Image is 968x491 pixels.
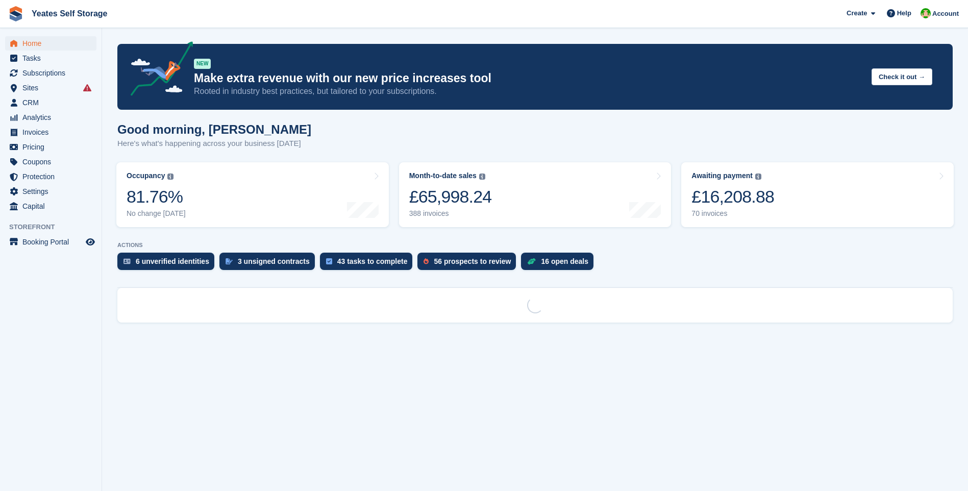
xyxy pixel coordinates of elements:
[479,174,485,180] img: icon-info-grey-7440780725fd019a000dd9b08b2336e03edf1995a4989e88bcd33f0948082b44.svg
[5,51,96,65] a: menu
[22,66,84,80] span: Subscriptions
[122,41,193,100] img: price-adjustments-announcement-icon-8257ccfd72463d97f412b2fc003d46551f7dbcb40ab6d574587a9cd5c0d94...
[22,110,84,125] span: Analytics
[226,258,233,264] img: contract_signature_icon-13c848040528278c33f63329250d36e43548de30e8caae1d1a13099fd9432cc5.svg
[5,36,96,51] a: menu
[5,66,96,80] a: menu
[409,209,492,218] div: 388 invoices
[399,162,672,227] a: Month-to-date sales £65,998.24 388 invoices
[22,169,84,184] span: Protection
[22,51,84,65] span: Tasks
[5,235,96,249] a: menu
[5,140,96,154] a: menu
[5,81,96,95] a: menu
[9,222,102,232] span: Storefront
[320,253,418,275] a: 43 tasks to complete
[5,155,96,169] a: menu
[5,95,96,110] a: menu
[22,199,84,213] span: Capital
[194,59,211,69] div: NEW
[22,155,84,169] span: Coupons
[5,169,96,184] a: menu
[847,8,867,18] span: Create
[541,257,588,265] div: 16 open deals
[409,186,492,207] div: £65,998.24
[127,186,186,207] div: 81.76%
[84,236,96,248] a: Preview store
[22,235,84,249] span: Booking Portal
[5,199,96,213] a: menu
[22,81,84,95] span: Sites
[337,257,408,265] div: 43 tasks to complete
[326,258,332,264] img: task-75834270c22a3079a89374b754ae025e5fb1db73e45f91037f5363f120a921f8.svg
[424,258,429,264] img: prospect-51fa495bee0391a8d652442698ab0144808aea92771e9ea1ae160a38d050c398.svg
[691,186,774,207] div: £16,208.88
[932,9,959,19] span: Account
[681,162,954,227] a: Awaiting payment £16,208.88 70 invoices
[194,71,863,86] p: Make extra revenue with our new price increases tool
[521,253,599,275] a: 16 open deals
[434,257,511,265] div: 56 prospects to review
[117,122,311,136] h1: Good morning, [PERSON_NAME]
[5,184,96,199] a: menu
[83,84,91,92] i: Smart entry sync failures have occurred
[22,95,84,110] span: CRM
[116,162,389,227] a: Occupancy 81.76% No change [DATE]
[755,174,761,180] img: icon-info-grey-7440780725fd019a000dd9b08b2336e03edf1995a4989e88bcd33f0948082b44.svg
[127,209,186,218] div: No change [DATE]
[123,258,131,264] img: verify_identity-adf6edd0f0f0b5bbfe63781bf79b02c33cf7c696d77639b501bdc392416b5a36.svg
[417,253,521,275] a: 56 prospects to review
[22,184,84,199] span: Settings
[28,5,112,22] a: Yeates Self Storage
[691,209,774,218] div: 70 invoices
[5,110,96,125] a: menu
[219,253,320,275] a: 3 unsigned contracts
[117,138,311,150] p: Here's what's happening across your business [DATE]
[527,258,536,265] img: deal-1b604bf984904fb50ccaf53a9ad4b4a5d6e5aea283cecdc64d6e3604feb123c2.svg
[5,125,96,139] a: menu
[127,171,165,180] div: Occupancy
[167,174,173,180] img: icon-info-grey-7440780725fd019a000dd9b08b2336e03edf1995a4989e88bcd33f0948082b44.svg
[22,36,84,51] span: Home
[22,125,84,139] span: Invoices
[117,242,953,249] p: ACTIONS
[238,257,310,265] div: 3 unsigned contracts
[409,171,477,180] div: Month-to-date sales
[921,8,931,18] img: Angela Field
[22,140,84,154] span: Pricing
[117,253,219,275] a: 6 unverified identities
[8,6,23,21] img: stora-icon-8386f47178a22dfd0bd8f6a31ec36ba5ce8667c1dd55bd0f319d3a0aa187defe.svg
[136,257,209,265] div: 6 unverified identities
[872,68,932,85] button: Check it out →
[897,8,911,18] span: Help
[691,171,753,180] div: Awaiting payment
[194,86,863,97] p: Rooted in industry best practices, but tailored to your subscriptions.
